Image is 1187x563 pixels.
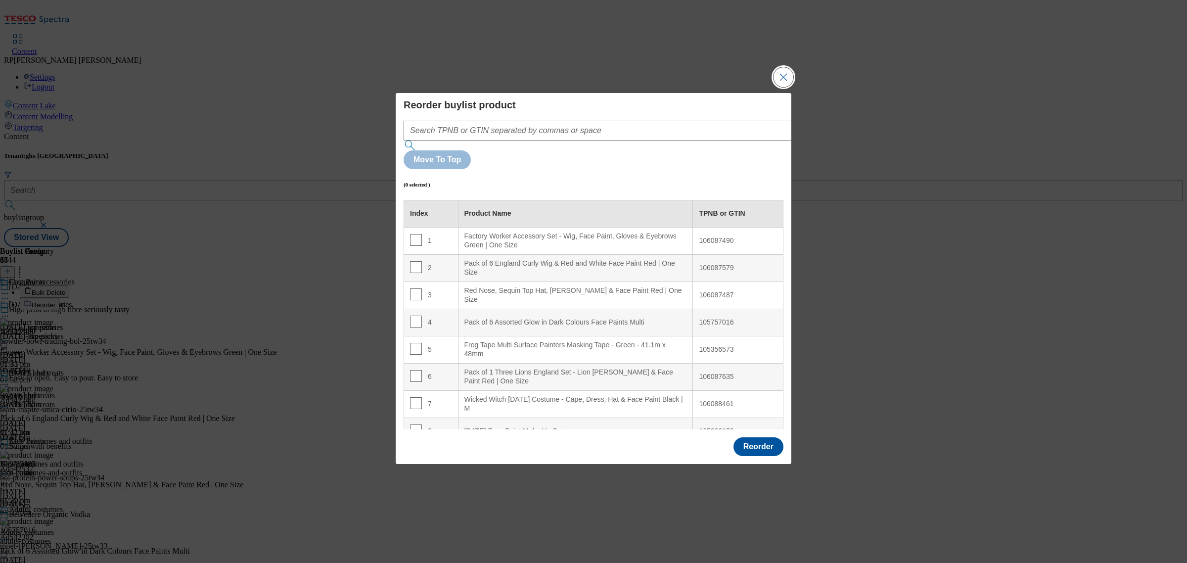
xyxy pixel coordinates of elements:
[410,397,452,412] div: 7
[410,209,452,218] div: Index
[699,427,777,436] div: 105266158
[699,236,777,245] div: 106087490
[410,316,452,330] div: 4
[410,424,452,439] div: 8
[699,264,777,273] div: 106087579
[396,93,791,464] div: Modal
[464,209,687,218] div: Product Name
[464,427,687,436] div: [DATE] Face Paint Make Up Set
[774,67,793,87] button: Close Modal
[464,232,687,249] div: Factory Worker Accessory Set - Wig, Face Paint, Gloves & Eyebrows Green | One Size
[733,437,783,456] button: Reorder
[464,318,687,327] div: Pack of 6 Assorted Glow in Dark Colours Face Paints Multi
[699,291,777,300] div: 106087487
[410,288,452,303] div: 3
[464,395,687,413] div: Wicked Witch [DATE] Costume - Cape, Dress, Hat & Face Paint Black | M
[410,234,452,248] div: 1
[464,341,687,358] div: Frog Tape Multi Surface Painters Masking Tape - Green - 41.1m x 48mm
[404,121,822,141] input: Search TPNB or GTIN separated by commas or space
[404,99,783,111] h4: Reorder buylist product
[410,261,452,276] div: 2
[464,286,687,304] div: Red Nose, Sequin Top Hat, [PERSON_NAME] & Face Paint Red | One Size
[404,150,471,169] button: Move To Top
[699,373,777,381] div: 106087635
[464,368,687,385] div: Pack of 1 Three Lions England Set - Lion [PERSON_NAME] & Face Paint Red | One Size
[699,318,777,327] div: 105757016
[699,345,777,354] div: 105356573
[699,209,777,218] div: TPNB or GTIN
[464,259,687,277] div: Pack of 6 England Curly Wig & Red and White Face Paint Red | One Size
[699,400,777,409] div: 106088461
[410,343,452,357] div: 5
[404,182,430,188] h6: (0 selected )
[410,370,452,384] div: 6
